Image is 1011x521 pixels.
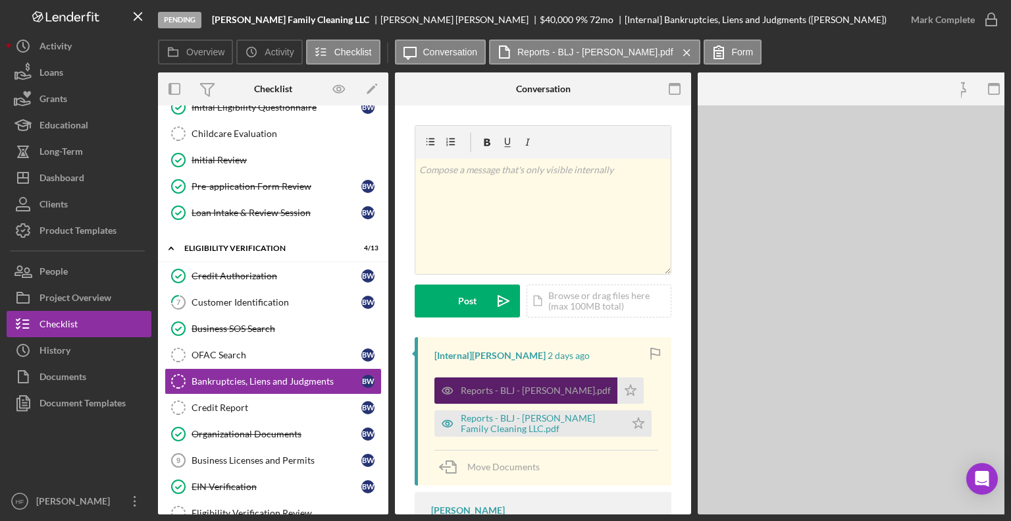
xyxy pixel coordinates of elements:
label: Reports - BLJ - [PERSON_NAME].pdf [517,47,673,57]
div: Initial Review [192,155,381,165]
div: 4 / 13 [355,244,378,252]
div: 9 % [575,14,588,25]
div: Pending [158,12,201,28]
a: 7Customer IdentificationBW [165,289,382,315]
button: Clients [7,191,151,217]
a: OFAC SearchBW [165,342,382,368]
div: B W [361,480,375,493]
a: EIN VerificationBW [165,474,382,500]
div: B W [361,427,375,441]
tspan: 7 [176,298,181,306]
button: Checklist [306,40,380,65]
tspan: 9 [176,456,180,464]
button: Grants [7,86,151,112]
div: Credit Authorization [192,271,361,281]
div: [PERSON_NAME] [33,488,118,518]
button: Mark Complete [898,7,1004,33]
a: History [7,337,151,364]
div: [Internal] Bankruptcies, Liens and Judgments ([PERSON_NAME]) [625,14,887,25]
a: Pre-application Form ReviewBW [165,173,382,200]
div: Mark Complete [911,7,975,33]
text: HF [16,498,24,505]
div: People [39,258,68,288]
div: Conversation [516,84,571,94]
div: Reports - BLJ - [PERSON_NAME] Family Cleaning LLC.pdf [461,413,619,434]
label: Conversation [423,47,478,57]
div: [Internal] [PERSON_NAME] [434,350,546,361]
div: Checklist [39,311,78,341]
div: Product Templates [39,217,117,247]
a: Childcare Evaluation [165,121,382,147]
div: B W [361,454,375,467]
a: Initial Eligibility QuestionnaireBW [165,94,382,121]
button: People [7,258,151,285]
button: Reports - BLJ - [PERSON_NAME] Family Cleaning LLC.pdf [434,410,652,437]
div: B W [361,375,375,388]
div: History [39,337,70,367]
b: [PERSON_NAME] Family Cleaning LLC [212,14,369,25]
button: Dashboard [7,165,151,191]
label: Activity [265,47,294,57]
button: Checklist [7,311,151,337]
div: Checklist [254,84,292,94]
div: B W [361,206,375,219]
button: Product Templates [7,217,151,244]
div: Organizational Documents [192,429,361,439]
label: Form [732,47,754,57]
div: B W [361,401,375,414]
div: [PERSON_NAME] [431,505,505,516]
time: 2025-10-07 21:27 [548,350,590,361]
div: Clients [39,191,68,221]
a: Credit AuthorizationBW [165,263,382,289]
div: Document Templates [39,390,126,420]
div: Customer Identification [192,297,361,308]
button: Educational [7,112,151,138]
div: Activity [39,33,72,63]
div: Open Intercom Messenger [966,463,998,495]
button: Reports - BLJ - [PERSON_NAME].pdf [489,40,700,65]
button: Form [704,40,762,65]
button: HF[PERSON_NAME] [7,488,151,514]
button: Overview [158,40,233,65]
div: Eligibility Verification Review [192,508,381,518]
button: Reports - BLJ - [PERSON_NAME].pdf [434,377,644,404]
label: Checklist [334,47,372,57]
a: 9Business Licenses and PermitsBW [165,447,382,474]
div: Business Licenses and Permits [192,455,361,466]
div: Documents [39,364,86,393]
button: Move Documents [434,451,553,483]
div: Reports - BLJ - [PERSON_NAME].pdf [461,385,611,396]
div: Project Overview [39,285,111,314]
a: Initial Review [165,147,382,173]
button: Activity [236,40,302,65]
div: Loans [39,59,63,89]
a: Project Overview [7,285,151,311]
div: EIN Verification [192,481,361,492]
div: Loan Intake & Review Session [192,207,361,218]
button: Long-Term [7,138,151,165]
div: B W [361,269,375,283]
button: Loans [7,59,151,86]
div: Grants [39,86,67,115]
a: Credit ReportBW [165,395,382,421]
div: Eligibility Verification [184,244,346,252]
button: Activity [7,33,151,59]
div: B W [361,296,375,309]
div: Business SOS Search [192,323,381,334]
div: Dashboard [39,165,84,194]
button: Documents [7,364,151,390]
button: Document Templates [7,390,151,416]
a: Organizational DocumentsBW [165,421,382,447]
button: Conversation [395,40,486,65]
